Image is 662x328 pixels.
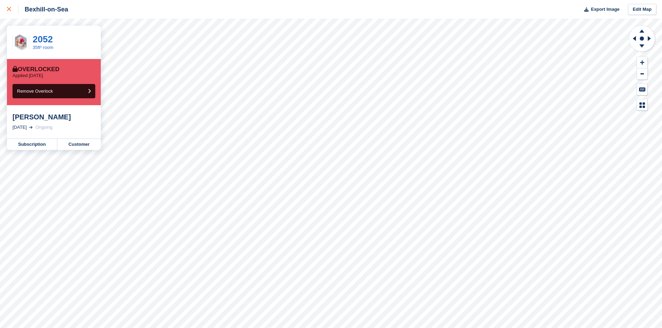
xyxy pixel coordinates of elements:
img: arrow-right-light-icn-cde0832a797a2874e46488d9cf13f60e5c3a73dbe684e267c42b8395dfbc2abf.svg [29,126,33,129]
a: 35ft² room [33,45,53,50]
a: Subscription [7,139,57,150]
div: [DATE] [13,124,27,131]
div: Ongoing [35,124,52,131]
button: Export Image [580,4,620,15]
a: Customer [57,139,101,150]
div: Overlocked [13,66,59,73]
button: Keyboard Shortcuts [637,84,647,95]
div: [PERSON_NAME] [13,113,95,121]
button: Map Legend [637,99,647,111]
button: Zoom In [637,57,647,68]
button: Zoom Out [637,68,647,80]
a: Edit Map [628,4,656,15]
img: 35FT.jpg [13,33,29,52]
div: Bexhill-on-Sea [18,5,68,14]
span: Export Image [591,6,619,13]
p: Applied [DATE] [13,73,43,78]
span: Remove Overlock [17,89,53,94]
button: Remove Overlock [13,84,95,98]
a: 2052 [33,34,53,44]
